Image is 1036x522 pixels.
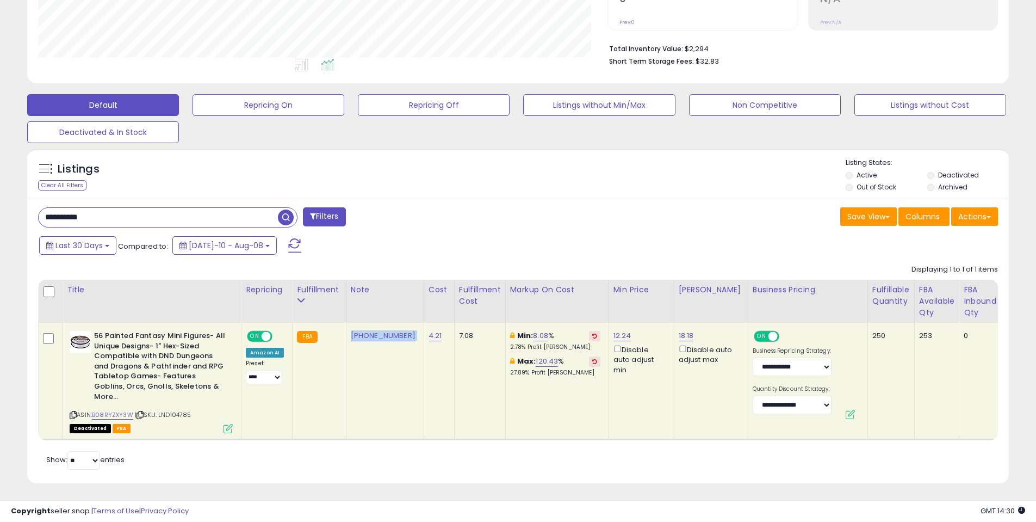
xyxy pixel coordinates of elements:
[857,182,896,192] label: Out of Stock
[246,360,284,384] div: Preset:
[58,162,100,177] h5: Listings
[248,332,262,341] span: ON
[246,284,288,296] div: Repricing
[679,284,743,296] div: [PERSON_NAME]
[609,57,694,66] b: Short Term Storage Fees:
[755,332,768,341] span: ON
[613,343,666,375] div: Disable auto adjust min
[533,330,548,341] a: 8.08
[613,284,669,296] div: Min Price
[619,19,635,26] small: Prev: 0
[536,356,558,367] a: 120.43
[689,94,841,116] button: Non Competitive
[777,332,795,341] span: OFF
[872,284,910,307] div: Fulfillable Quantity
[429,330,442,341] a: 4.21
[753,284,863,296] div: Business Pricing
[517,356,536,366] b: Max:
[193,94,344,116] button: Repricing On
[964,331,992,341] div: 0
[510,284,604,296] div: Markup on Cost
[951,207,998,226] button: Actions
[753,347,832,355] label: Business Repricing Strategy:
[459,284,501,307] div: Fulfillment Cost
[938,170,979,180] label: Deactivated
[67,284,237,296] div: Title
[872,331,906,341] div: 250
[613,330,631,341] a: 12.24
[919,284,954,318] div: FBA Available Qty
[141,506,189,516] a: Privacy Policy
[70,331,91,353] img: 41jQ9cOIZQL._SL40_.jpg
[911,265,998,275] div: Displaying 1 to 1 of 1 items
[271,332,288,341] span: OFF
[846,158,1009,168] p: Listing States:
[358,94,510,116] button: Repricing Off
[820,19,841,26] small: Prev: N/A
[11,506,51,516] strong: Copyright
[459,331,497,341] div: 7.08
[46,455,125,465] span: Show: entries
[39,236,116,255] button: Last 30 Days
[27,121,179,143] button: Deactivated & In Stock
[135,410,191,419] span: | SKU: LND104785
[510,331,600,351] div: %
[38,180,86,191] div: Clear All Filters
[857,170,877,180] label: Active
[297,284,341,296] div: Fulfillment
[517,330,533,341] b: Min:
[351,330,415,341] a: [PHONE_NUMBER]
[696,56,719,66] span: $32.83
[905,211,940,222] span: Columns
[351,284,419,296] div: Note
[303,207,345,226] button: Filters
[93,506,139,516] a: Terms of Use
[938,182,967,192] label: Archived
[981,506,1025,516] span: 2025-09-9 14:30 GMT
[854,94,1006,116] button: Listings without Cost
[70,331,233,432] div: ASIN:
[246,348,284,358] div: Amazon AI
[11,506,189,517] div: seller snap | |
[523,94,675,116] button: Listings without Min/Max
[898,207,950,226] button: Columns
[172,236,277,255] button: [DATE]-10 - Aug-08
[505,280,609,323] th: The percentage added to the cost of goods (COGS) that forms the calculator for Min & Max prices.
[27,94,179,116] button: Default
[753,385,832,393] label: Quantity Discount Strategy:
[70,424,111,433] span: All listings that are unavailable for purchase on Amazon for any reason other than out-of-stock
[429,284,450,296] div: Cost
[113,424,131,433] span: FBA
[55,240,103,251] span: Last 30 Days
[94,331,226,404] b: 56 Painted Fantasy Mini Figures- All Unique Designs- 1" Hex-Sized Compatible with DND Dungeons an...
[840,207,897,226] button: Save View
[92,410,133,420] a: B08RYZXY3W
[189,240,263,251] span: [DATE]-10 - Aug-08
[510,369,600,377] p: 27.89% Profit [PERSON_NAME]
[679,343,740,365] div: Disable auto adjust max
[919,331,951,341] div: 253
[118,241,168,251] span: Compared to:
[510,357,600,377] div: %
[964,284,996,318] div: FBA inbound Qty
[297,331,317,343] small: FBA
[609,44,683,53] b: Total Inventory Value:
[609,41,990,54] li: $2,294
[510,343,600,351] p: 2.78% Profit [PERSON_NAME]
[679,330,694,341] a: 18.18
